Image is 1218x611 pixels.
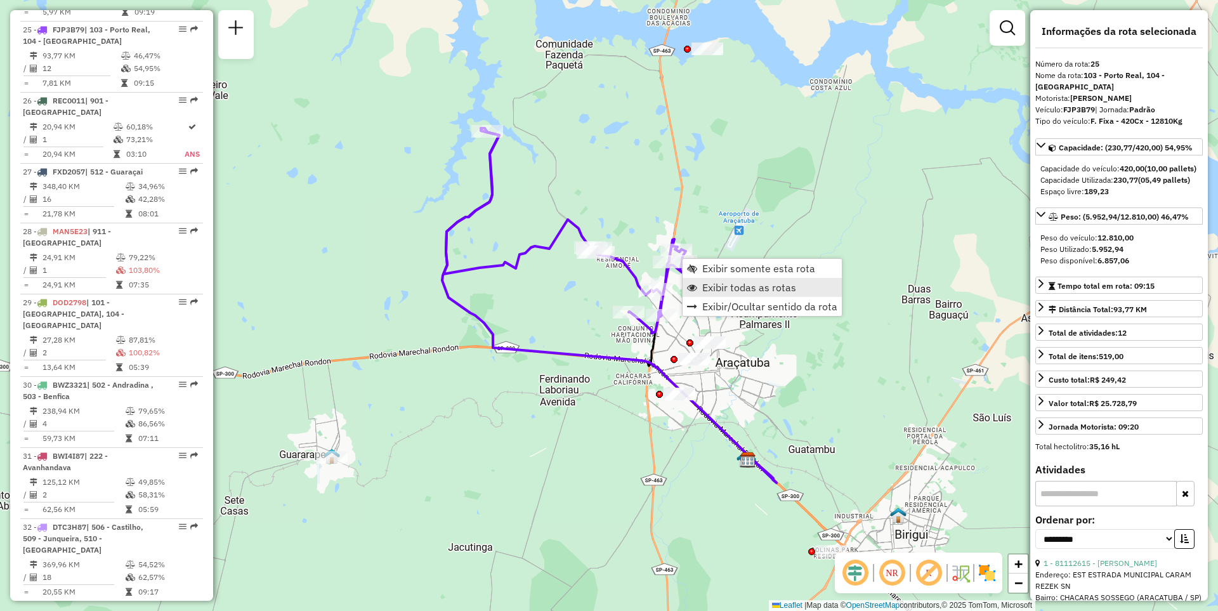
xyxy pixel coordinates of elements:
i: % de utilização do peso [126,183,135,190]
i: % de utilização do peso [116,254,126,261]
td: = [23,279,29,291]
div: Atividade não roteirizada - COML. PROD. ALIM. RO [694,336,726,349]
td: 103,80% [128,264,198,277]
td: 34,96% [138,180,198,193]
em: Opções [179,298,187,306]
i: % de utilização do peso [126,407,135,415]
strong: FJP3B79 [1063,105,1095,114]
span: 30 - [23,380,154,401]
div: Tipo do veículo: [1035,115,1203,127]
a: Zoom in [1009,555,1028,574]
img: CDD Araçatuba [740,452,756,468]
i: Distância Total [30,254,37,261]
td: 05:59 [138,503,198,516]
i: Tempo total em rota [116,281,122,289]
span: DTC3H87 [53,522,86,532]
td: 20,94 KM [42,121,113,133]
td: 21,78 KM [42,207,125,220]
i: Tempo total em rota [126,435,132,442]
i: Distância Total [30,123,37,131]
td: 07:11 [138,432,198,445]
div: Capacidade do veículo: [1040,163,1198,174]
td: 58,31% [138,489,198,501]
td: = [23,207,29,220]
em: Rota exportada [190,227,198,235]
em: Rota exportada [190,96,198,104]
td: 62,57% [138,571,198,584]
i: Tempo total em rota [126,210,132,218]
td: = [23,432,29,445]
div: Veículo: [1035,104,1203,115]
span: | 222 - Avanhandava [23,451,108,472]
em: Rota exportada [190,381,198,388]
td: ANS [184,148,200,161]
button: Ordem crescente [1174,529,1195,549]
strong: 519,00 [1099,351,1123,361]
em: Opções [179,168,187,175]
em: Rota exportada [190,168,198,175]
span: Capacidade: (230,77/420,00) 54,95% [1059,143,1193,152]
a: Total de atividades:12 [1035,324,1203,341]
em: Rota exportada [190,25,198,33]
td: 62,56 KM [42,503,125,516]
td: 369,96 KM [42,558,125,571]
a: Peso: (5.952,94/12.810,00) 46,47% [1035,207,1203,225]
div: Atividade não roteirizada - E A DE SOUZA SILVA L [816,545,848,558]
td: = [23,361,29,374]
i: % de utilização da cubagem [126,420,135,428]
span: | 101 - [GEOGRAPHIC_DATA], 104 - [GEOGRAPHIC_DATA] [23,298,124,330]
a: OpenStreetMap [846,601,900,610]
td: 49,85% [138,476,198,489]
span: 32 - [23,522,143,555]
span: Ocultar deslocamento [840,558,870,588]
td: 79,65% [138,405,198,417]
div: Endereço: EST ESTRADA MUNICIPAL CARAM REZEK SN [1035,569,1203,592]
td: / [23,417,29,430]
i: Tempo total em rota [121,79,128,87]
td: 348,40 KM [42,180,125,193]
strong: R$ 249,42 [1090,375,1126,384]
td: 86,56% [138,417,198,430]
span: 93,77 KM [1113,305,1147,314]
span: | 502 - Andradina , 503 - Benfica [23,380,154,401]
td: 2 [42,346,115,359]
span: + [1014,556,1023,572]
td: / [23,346,29,359]
span: DOD2798 [53,298,86,307]
span: − [1014,575,1023,591]
strong: 6.857,06 [1097,256,1129,265]
td: 54,52% [138,558,198,571]
i: Tempo total em rota [116,364,122,371]
a: Nova sessão e pesquisa [223,15,249,44]
td: 13,64 KM [42,361,115,374]
i: Total de Atividades [30,574,37,581]
img: Fluxo de ruas [950,563,971,583]
td: = [23,148,29,161]
td: 125,12 KM [42,476,125,489]
td: / [23,62,29,75]
i: Tempo total em rota [114,150,120,158]
div: Total de itens: [1049,351,1123,362]
td: 54,95% [133,62,197,75]
span: Peso: (5.952,94/12.810,00) 46,47% [1061,212,1189,221]
div: Peso: (5.952,94/12.810,00) 46,47% [1035,227,1203,272]
i: Total de Atividades [30,266,37,274]
em: Opções [179,96,187,104]
span: 28 - [23,227,111,247]
span: FJP3B79 [53,25,84,34]
strong: 5.952,94 [1092,244,1123,254]
td: 42,28% [138,193,198,206]
td: 20,55 KM [42,586,125,598]
i: Total de Atividades [30,65,37,72]
span: Exibir rótulo [913,558,944,588]
td: 5,97 KM [42,6,121,18]
i: % de utilização do peso [114,123,123,131]
i: Tempo total em rota [126,588,132,596]
div: Atividade não roteirizada - SUPERMERCADO RONDON [678,353,710,365]
td: 08:01 [138,207,198,220]
strong: [PERSON_NAME] [1070,93,1132,103]
a: Total de itens:519,00 [1035,347,1203,364]
td: = [23,77,29,89]
span: Total de atividades: [1049,328,1127,338]
td: 1 [42,133,113,146]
